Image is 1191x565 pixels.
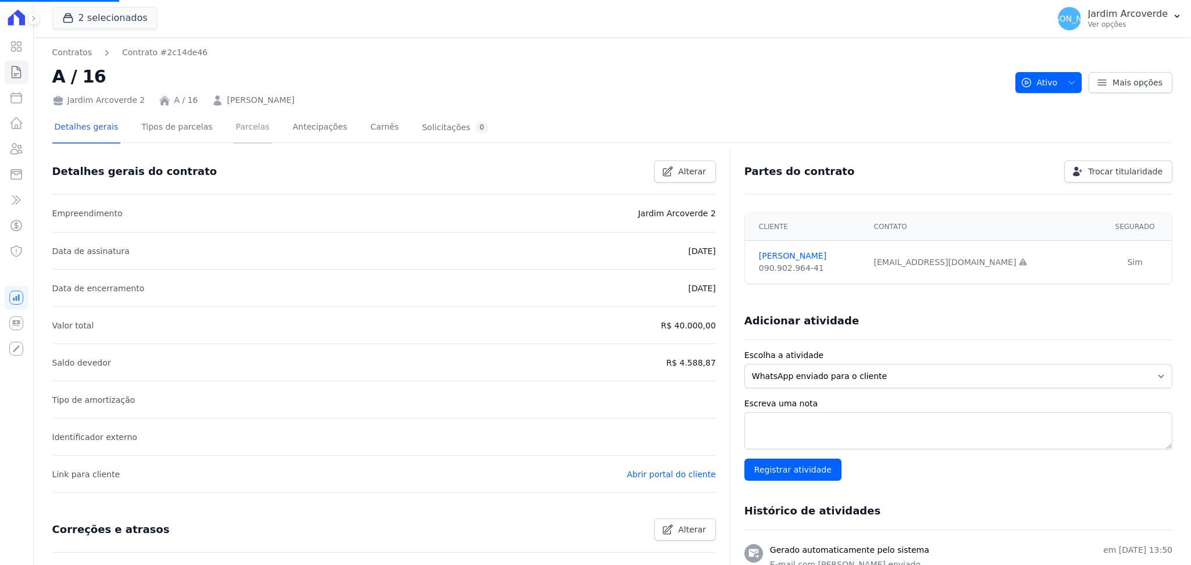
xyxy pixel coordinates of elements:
[368,113,401,144] a: Carnês
[654,518,716,541] a: Alterar
[638,206,716,220] p: Jardim Arcoverde 2
[52,244,130,258] p: Data de assinatura
[52,523,170,537] h3: Correções e atrasos
[52,393,135,407] p: Tipo de amortização
[422,122,489,133] div: Solicitações
[688,244,715,258] p: [DATE]
[867,213,1099,241] th: Contato
[627,470,716,479] a: Abrir portal do cliente
[654,160,716,183] a: Alterar
[661,319,716,332] p: R$ 40.000,00
[52,113,121,144] a: Detalhes gerais
[1015,72,1082,93] button: Ativo
[1098,213,1172,241] th: Segurado
[1098,241,1172,284] td: Sim
[52,94,145,106] div: Jardim Arcoverde 2
[1064,160,1172,183] a: Trocar titularidade
[52,319,94,332] p: Valor total
[1088,20,1168,29] p: Ver opções
[1049,2,1191,35] button: [PERSON_NAME] Jardim Arcoverde Ver opções
[1035,15,1103,23] span: [PERSON_NAME]
[874,256,1092,269] div: [EMAIL_ADDRESS][DOMAIN_NAME]
[1088,8,1168,20] p: Jardim Arcoverde
[420,113,491,144] a: Solicitações0
[1112,77,1163,88] span: Mais opções
[52,7,158,29] button: 2 selecionados
[227,94,294,106] a: [PERSON_NAME]
[759,262,860,274] div: 090.902.964-41
[52,430,137,444] p: Identificador externo
[52,281,145,295] p: Data de encerramento
[666,356,715,370] p: R$ 4.588,87
[678,166,706,177] span: Alterar
[678,524,706,535] span: Alterar
[52,47,92,59] a: Contratos
[745,213,867,241] th: Cliente
[1088,166,1163,177] span: Trocar titularidade
[52,206,123,220] p: Empreendimento
[52,47,208,59] nav: Breadcrumb
[290,113,350,144] a: Antecipações
[52,467,120,481] p: Link para cliente
[688,281,715,295] p: [DATE]
[744,398,1172,410] label: Escreva uma nota
[744,459,841,481] input: Registrar atividade
[174,94,198,106] a: A / 16
[233,113,272,144] a: Parcelas
[770,544,929,556] h3: Gerado automaticamente pelo sistema
[475,122,489,133] div: 0
[744,349,1172,362] label: Escolha a atividade
[744,504,880,518] h3: Histórico de atividades
[744,165,855,178] h3: Partes do contrato
[122,47,208,59] a: Contrato #2c14de46
[1021,72,1058,93] span: Ativo
[759,250,860,262] a: [PERSON_NAME]
[52,356,111,370] p: Saldo devedor
[52,165,217,178] h3: Detalhes gerais do contrato
[1089,72,1172,93] a: Mais opções
[52,63,1006,90] h2: A / 16
[139,113,215,144] a: Tipos de parcelas
[1103,544,1172,556] p: em [DATE] 13:50
[744,314,859,328] h3: Adicionar atividade
[52,47,1006,59] nav: Breadcrumb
